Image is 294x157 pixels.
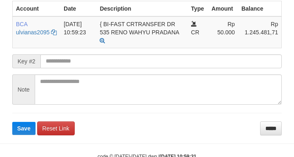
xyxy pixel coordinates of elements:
span: BCA [16,21,27,27]
a: Copy ulvianas2095 to clipboard [51,29,57,36]
td: [DATE] 10:59:23 [60,16,96,48]
td: Rp 1.245.481,71 [238,16,281,48]
span: Note [12,74,35,105]
a: ulvianas2095 [16,29,50,36]
th: Description [96,1,187,16]
a: Reset Link [37,121,75,135]
th: Balance [238,1,281,16]
button: Save [12,122,36,135]
th: Type [188,1,208,16]
span: CR [191,29,199,36]
span: Key #2 [12,54,40,68]
span: Save [17,125,31,132]
th: Account [13,1,61,16]
th: Date [60,1,96,16]
td: { BI-FAST CRTRANSFER DR 535 RENO WAHYU PRADANA [96,16,187,48]
td: Rp 50.000 [208,16,238,48]
th: Amount [208,1,238,16]
span: Reset Link [42,125,69,132]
